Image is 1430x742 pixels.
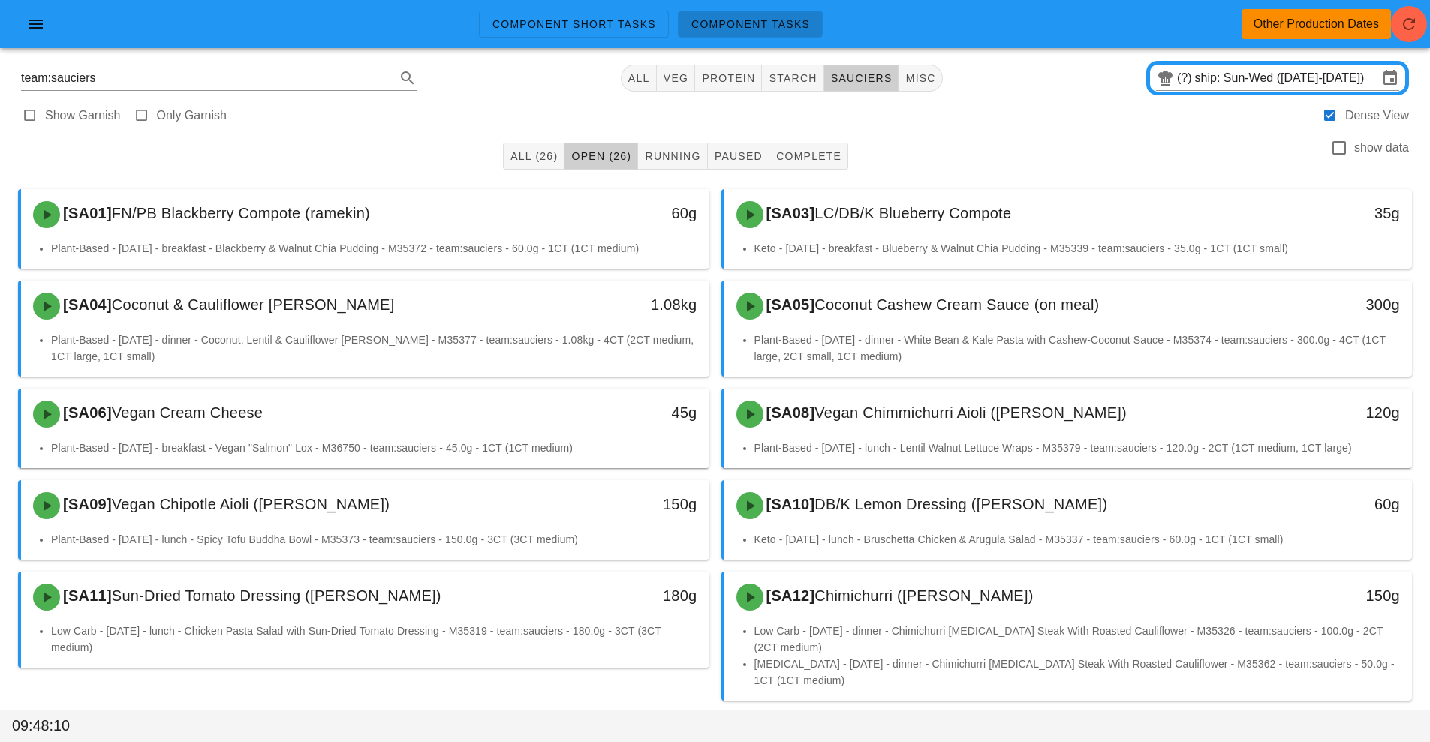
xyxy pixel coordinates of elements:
div: (?) [1177,71,1195,86]
span: [SA11] [60,587,112,604]
a: Component Short Tasks [479,11,669,38]
div: 60g [544,201,697,225]
label: Dense View [1345,108,1409,123]
span: Coconut Cashew Cream Sauce (on meal) [814,296,1099,313]
div: 150g [544,492,697,516]
li: Plant-Based - [DATE] - lunch - Lentil Walnut Lettuce Wraps - M35379 - team:sauciers - 120.0g - 2C... [754,440,1401,456]
li: Low Carb - [DATE] - dinner - Chimichurri [MEDICAL_DATA] Steak With Roasted Cauliflower - M35326 -... [754,623,1401,656]
span: All (26) [510,150,558,162]
button: misc [899,65,942,92]
button: All [621,65,657,92]
button: veg [657,65,696,92]
li: Plant-Based - [DATE] - breakfast - Vegan "Salmon" Lox - M36750 - team:sauciers - 45.0g - 1CT (1CT... [51,440,697,456]
span: veg [663,72,689,84]
li: Low Carb - [DATE] - lunch - Chicken Pasta Salad with Sun-Dried Tomato Dressing - M35319 - team:sa... [51,623,697,656]
span: sauciers [830,72,893,84]
div: 60g [1248,492,1400,516]
div: 150g [1248,584,1400,608]
span: [SA06] [60,404,112,421]
span: [SA12] [763,587,815,604]
div: 180g [544,584,697,608]
button: All (26) [503,143,564,170]
a: Component Tasks [678,11,823,38]
div: 120g [1248,401,1400,425]
li: Plant-Based - [DATE] - dinner - White Bean & Kale Pasta with Cashew-Coconut Sauce - M35374 - team... [754,332,1401,365]
button: starch [762,65,823,92]
li: Keto - [DATE] - lunch - Bruschetta Chicken & Arugula Salad - M35337 - team:sauciers - 60.0g - 1CT... [754,531,1401,548]
span: [SA01] [60,205,112,221]
div: 09:48:10 [9,712,127,740]
span: Complete [775,150,841,162]
div: 45g [544,401,697,425]
span: Chimichurri ([PERSON_NAME]) [814,587,1033,604]
span: Sun-Dried Tomato Dressing ([PERSON_NAME]) [112,587,441,604]
span: [SA10] [763,496,815,512]
span: [SA05] [763,296,815,313]
button: protein [695,65,762,92]
span: Component Tasks [691,18,810,30]
button: Open (26) [564,143,638,170]
label: Only Garnish [157,108,227,123]
li: [MEDICAL_DATA] - [DATE] - dinner - Chimichurri [MEDICAL_DATA] Steak With Roasted Cauliflower - M3... [754,656,1401,689]
span: [SA03] [763,205,815,221]
span: Open (26) [570,150,631,162]
span: FN/PB Blackberry Compote (ramekin) [112,205,370,221]
button: Complete [769,143,848,170]
span: [SA08] [763,404,815,421]
span: misc [905,72,935,84]
span: Paused [714,150,763,162]
span: starch [768,72,817,84]
span: Vegan Chimmichurri Aioli ([PERSON_NAME]) [814,404,1127,421]
span: Coconut & Cauliflower [PERSON_NAME] [112,296,395,313]
li: Plant-Based - [DATE] - lunch - Spicy Tofu Buddha Bowl - M35373 - team:sauciers - 150.0g - 3CT (3C... [51,531,697,548]
span: [SA09] [60,496,112,512]
div: Other Production Dates [1254,15,1379,33]
span: [SA04] [60,296,112,313]
span: All [628,72,650,84]
span: DB/K Lemon Dressing ([PERSON_NAME]) [814,496,1107,512]
div: 35g [1248,201,1400,225]
div: 300g [1248,293,1400,317]
span: protein [701,72,755,84]
span: Vegan Chipotle Aioli ([PERSON_NAME]) [112,496,390,512]
label: show data [1354,140,1409,155]
span: Running [644,150,700,162]
button: Paused [708,143,769,170]
label: Show Garnish [45,108,121,123]
span: Vegan Cream Cheese [112,404,263,421]
button: Running [638,143,707,170]
li: Plant-Based - [DATE] - breakfast - Blackberry & Walnut Chia Pudding - M35372 - team:sauciers - 60... [51,240,697,257]
li: Plant-Based - [DATE] - dinner - Coconut, Lentil & Cauliflower [PERSON_NAME] - M35377 - team:sauci... [51,332,697,365]
button: sauciers [824,65,899,92]
li: Keto - [DATE] - breakfast - Blueberry & Walnut Chia Pudding - M35339 - team:sauciers - 35.0g - 1C... [754,240,1401,257]
span: Component Short Tasks [492,18,656,30]
span: LC/DB/K Blueberry Compote [814,205,1011,221]
div: 1.08kg [544,293,697,317]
